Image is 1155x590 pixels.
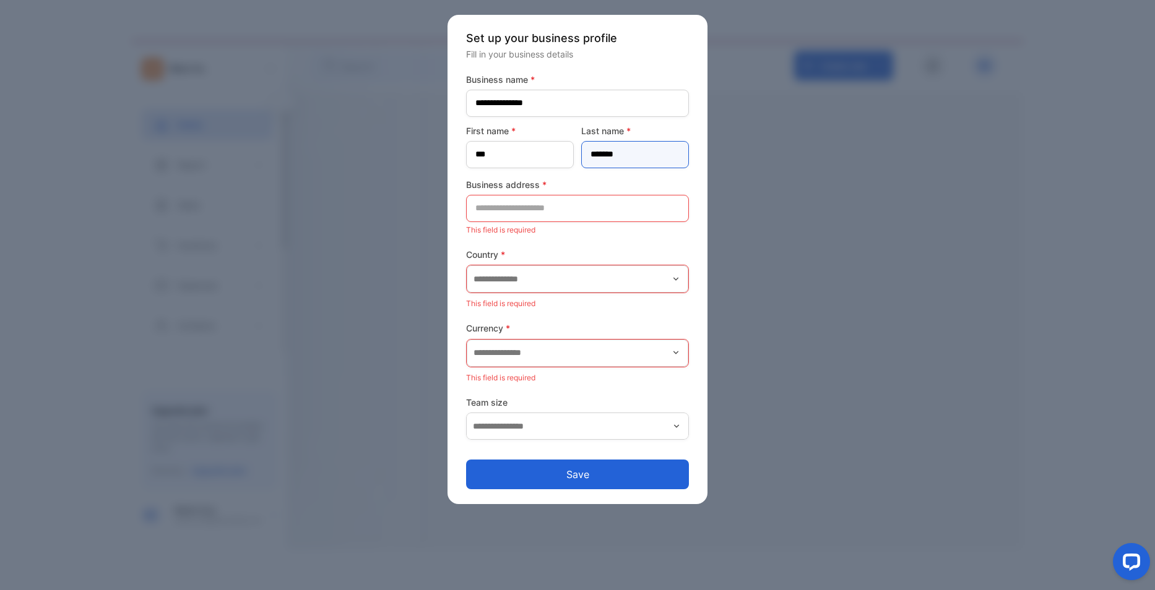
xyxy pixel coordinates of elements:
label: Business address [466,178,689,191]
label: Country [466,248,689,261]
label: First name [466,124,574,137]
label: Business name [466,73,689,86]
label: Last name [581,124,689,137]
p: This field is required [466,370,689,386]
label: Currency [466,322,689,335]
label: Team size [466,396,689,409]
button: Save [466,460,689,489]
iframe: LiveChat chat widget [1103,538,1155,590]
p: Set up your business profile [466,30,689,46]
p: Fill in your business details [466,48,689,61]
p: This field is required [466,222,689,238]
p: This field is required [466,296,689,312]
